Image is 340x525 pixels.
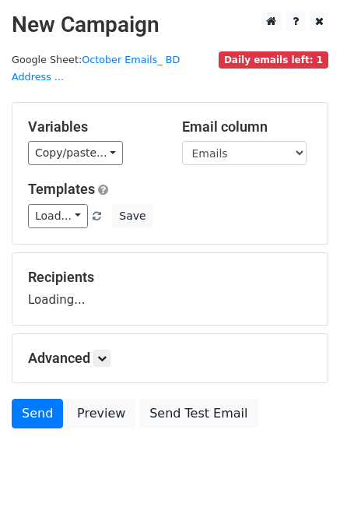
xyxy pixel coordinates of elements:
[28,181,95,197] a: Templates
[28,118,159,136] h5: Variables
[112,204,152,228] button: Save
[28,204,88,228] a: Load...
[12,54,180,83] small: Google Sheet:
[28,350,312,367] h5: Advanced
[182,118,313,136] h5: Email column
[12,399,63,428] a: Send
[28,141,123,165] a: Copy/paste...
[12,12,328,38] h2: New Campaign
[28,269,312,309] div: Loading...
[219,54,328,65] a: Daily emails left: 1
[139,399,258,428] a: Send Test Email
[12,54,180,83] a: October Emails_ BD Address ...
[219,51,328,69] span: Daily emails left: 1
[28,269,312,286] h5: Recipients
[67,399,135,428] a: Preview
